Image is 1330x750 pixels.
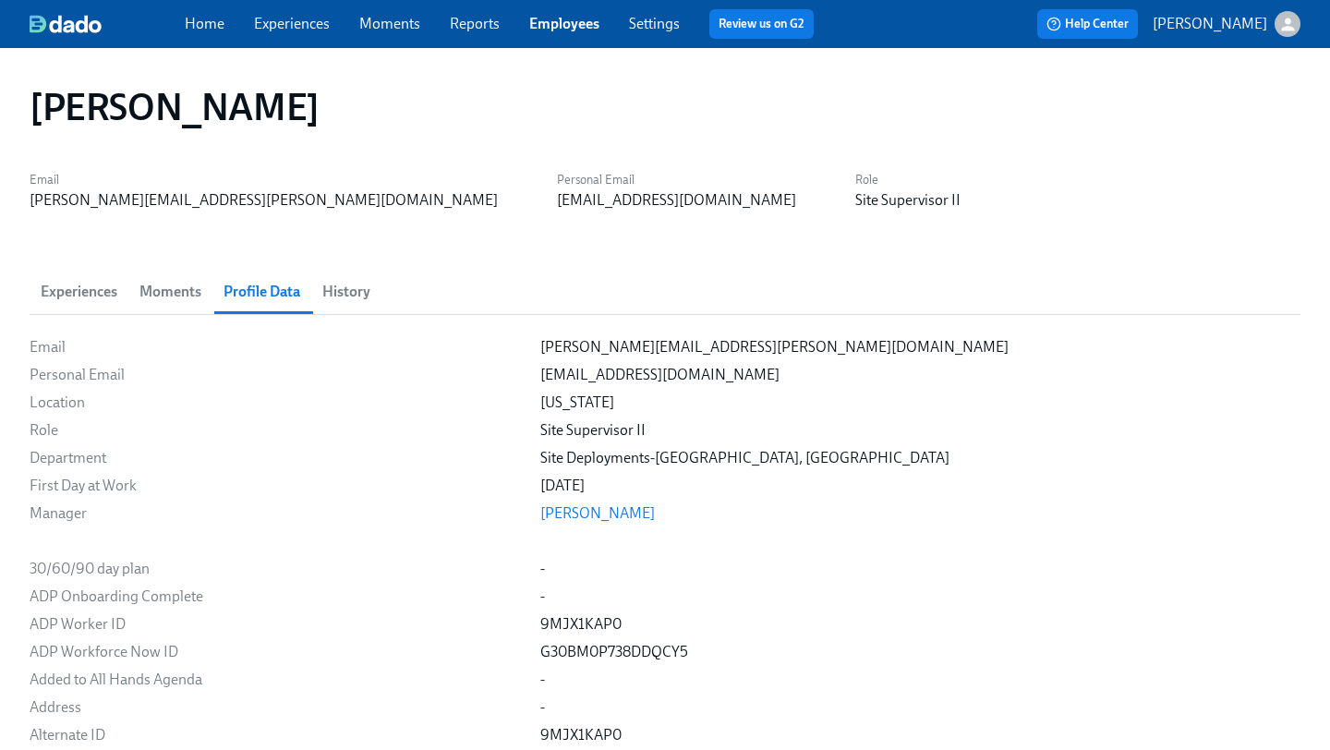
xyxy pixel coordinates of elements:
[540,365,780,385] div: [EMAIL_ADDRESS][DOMAIN_NAME]
[540,614,622,635] div: 9MJX1KAP0
[540,476,585,496] div: [DATE]
[254,15,330,32] a: Experiences
[322,279,370,305] span: History
[540,337,1009,357] div: [PERSON_NAME][EMAIL_ADDRESS][PERSON_NAME][DOMAIN_NAME]
[540,670,545,690] div: -
[1153,11,1300,37] button: [PERSON_NAME]
[1037,9,1138,39] button: Help Center
[855,190,961,211] div: Site Supervisor II
[540,725,622,745] div: 9MJX1KAP0
[540,448,949,468] div: Site Deployments-[GEOGRAPHIC_DATA], [GEOGRAPHIC_DATA]
[540,642,688,662] div: G30BM0P738DDQCY5
[30,85,320,129] h1: [PERSON_NAME]
[30,476,526,496] div: First Day at Work
[139,279,201,305] span: Moments
[30,448,526,468] div: Department
[224,279,300,305] span: Profile Data
[855,170,961,190] label: Role
[30,503,526,524] div: Manager
[709,9,814,39] button: Review us on G2
[540,587,545,607] div: -
[30,393,526,413] div: Location
[30,15,102,33] img: dado
[30,697,526,718] div: Address
[540,531,1300,551] div: ​
[41,279,117,305] span: Experiences
[557,190,796,211] div: [EMAIL_ADDRESS][DOMAIN_NAME]
[540,697,545,718] div: -
[529,15,599,32] a: Employees
[30,337,526,357] div: Email
[540,559,545,579] div: -
[450,15,500,32] a: Reports
[1153,14,1267,34] p: [PERSON_NAME]
[30,587,526,607] div: ADP Onboarding Complete
[719,15,804,33] a: Review us on G2
[629,15,680,32] a: Settings
[30,559,526,579] div: 30/60/90 day plan
[30,670,526,690] div: Added to All Hands Agenda
[30,614,526,635] div: ADP Worker ID
[557,170,796,190] label: Personal Email
[540,420,646,441] div: Site Supervisor II
[30,170,498,190] label: Email
[540,393,614,413] div: [US_STATE]
[30,190,498,211] div: [PERSON_NAME][EMAIL_ADDRESS][PERSON_NAME][DOMAIN_NAME]
[185,15,224,32] a: Home
[30,420,526,441] div: Role
[30,365,526,385] div: Personal Email
[30,725,526,745] div: Alternate ID
[30,15,185,33] a: dado
[359,15,420,32] a: Moments
[540,504,655,522] a: [PERSON_NAME]
[1046,15,1129,33] span: Help Center
[30,642,526,662] div: ADP Workforce Now ID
